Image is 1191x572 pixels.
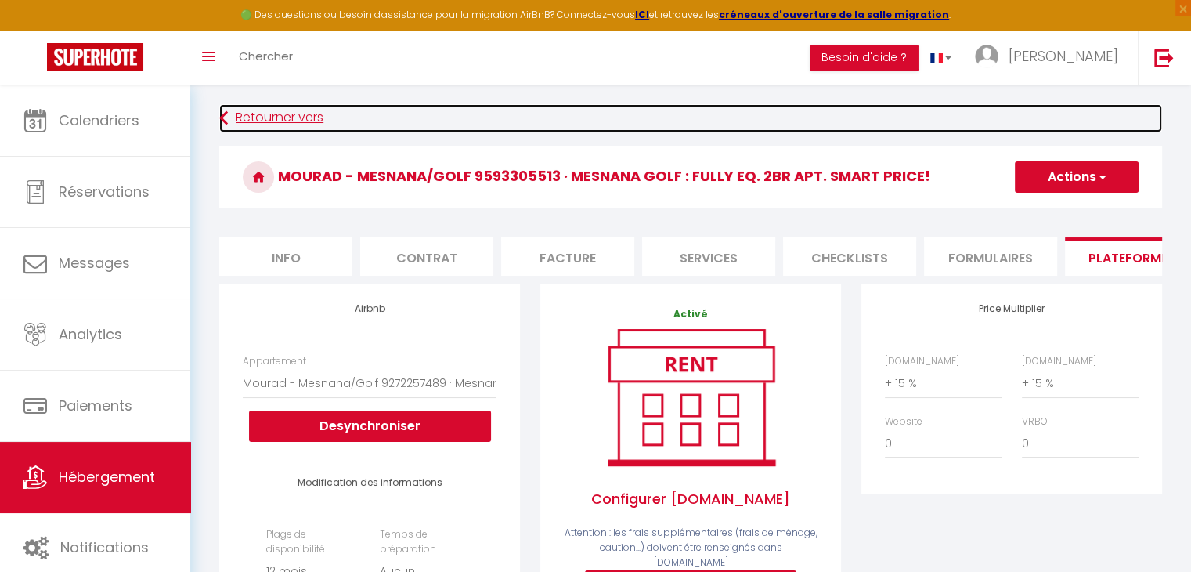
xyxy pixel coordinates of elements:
li: Contrat [360,237,493,276]
h4: Price Multiplier [885,303,1139,314]
h3: Mourad - Mesnana/Golf 9593305513 · Mesnana Golf : Fully Eq. 2BR Apt. Smart Price! [219,146,1162,208]
a: créneaux d'ouverture de la salle migration [719,8,949,21]
li: Info [219,237,352,276]
h4: Airbnb [243,303,496,314]
button: Desynchroniser [249,411,491,442]
h4: Modification des informations [266,477,473,488]
span: Messages [59,253,130,273]
span: Hébergement [59,467,155,487]
span: Calendriers [59,110,139,130]
img: logout [1154,48,1174,67]
li: Facture [501,237,634,276]
button: Actions [1015,161,1139,193]
label: [DOMAIN_NAME] [885,354,959,369]
span: Paiements [59,396,132,415]
img: Super Booking [47,43,143,71]
a: Chercher [227,31,305,85]
li: Checklists [783,237,916,276]
a: ... [PERSON_NAME] [963,31,1138,85]
img: ... [975,45,998,68]
img: rent.png [591,322,791,472]
label: [DOMAIN_NAME] [1022,354,1096,369]
span: Notifications [60,538,149,557]
a: Retourner vers [219,104,1162,132]
label: Website [885,415,922,429]
span: Configurer [DOMAIN_NAME] [564,472,817,526]
span: Analytics [59,324,122,344]
label: Temps de préparation [380,527,473,557]
label: VRBO [1022,415,1048,429]
span: Réservations [59,182,150,201]
button: Ouvrir le widget de chat LiveChat [13,6,60,53]
label: Plage de disponibilité [266,527,359,557]
li: Services [642,237,775,276]
button: Besoin d'aide ? [810,45,919,71]
li: Formulaires [924,237,1057,276]
a: ICI [635,8,649,21]
label: Appartement [243,354,306,369]
span: Attention : les frais supplémentaires (frais de ménage, caution...) doivent être renseignés dans ... [565,526,817,569]
span: [PERSON_NAME] [1009,46,1118,66]
p: Activé [564,307,817,322]
span: Chercher [239,48,293,64]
